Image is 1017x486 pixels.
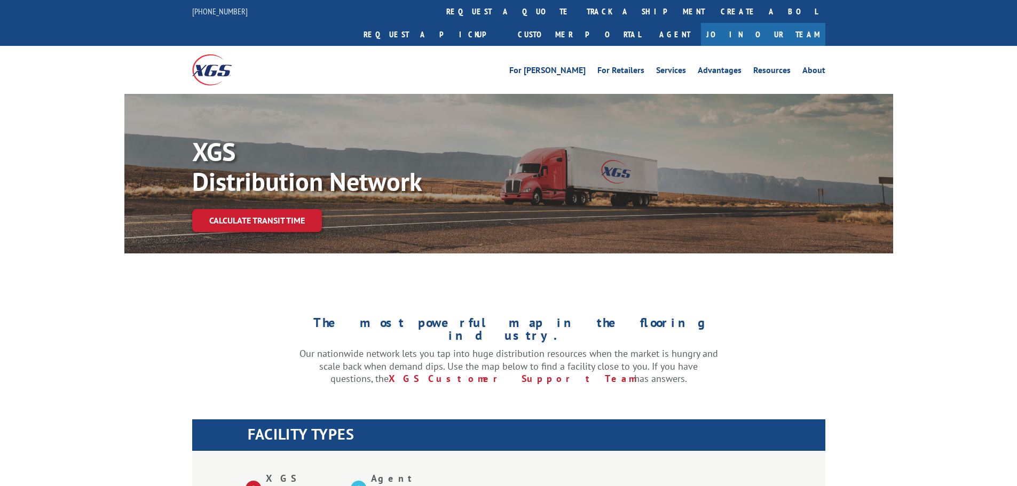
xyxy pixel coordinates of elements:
[299,316,718,347] h1: The most powerful map in the flooring industry.
[510,23,649,46] a: Customer Portal
[701,23,825,46] a: Join Our Team
[192,137,513,196] p: XGS Distribution Network
[389,372,634,385] a: XGS Customer Support Team
[509,66,586,78] a: For [PERSON_NAME]
[649,23,701,46] a: Agent
[192,6,248,17] a: [PHONE_NUMBER]
[248,427,825,447] h1: FACILITY TYPES
[656,66,686,78] a: Services
[698,66,742,78] a: Advantages
[753,66,791,78] a: Resources
[299,347,718,385] p: Our nationwide network lets you tap into huge distribution resources when the market is hungry an...
[192,209,322,232] a: Calculate transit time
[597,66,644,78] a: For Retailers
[802,66,825,78] a: About
[356,23,510,46] a: Request a pickup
